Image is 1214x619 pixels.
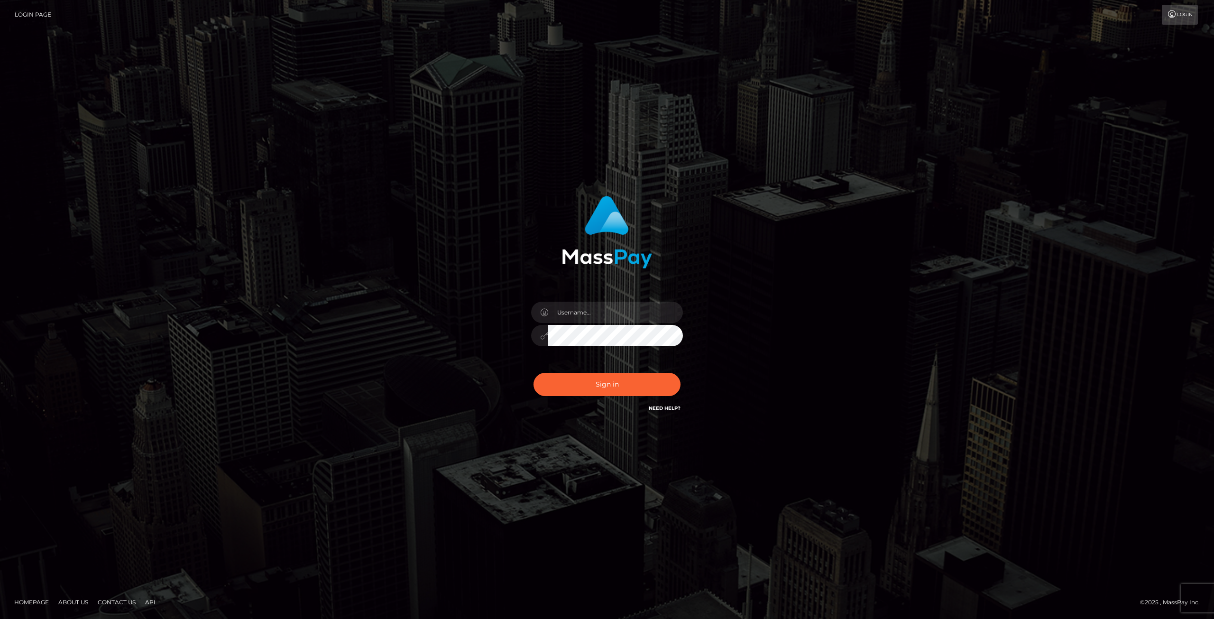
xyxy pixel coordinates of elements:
[141,595,159,610] a: API
[548,302,683,323] input: Username...
[1140,597,1207,608] div: © 2025 , MassPay Inc.
[55,595,92,610] a: About Us
[649,405,681,411] a: Need Help?
[562,196,652,268] img: MassPay Login
[1162,5,1198,25] a: Login
[10,595,53,610] a: Homepage
[94,595,139,610] a: Contact Us
[533,373,681,396] button: Sign in
[15,5,51,25] a: Login Page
